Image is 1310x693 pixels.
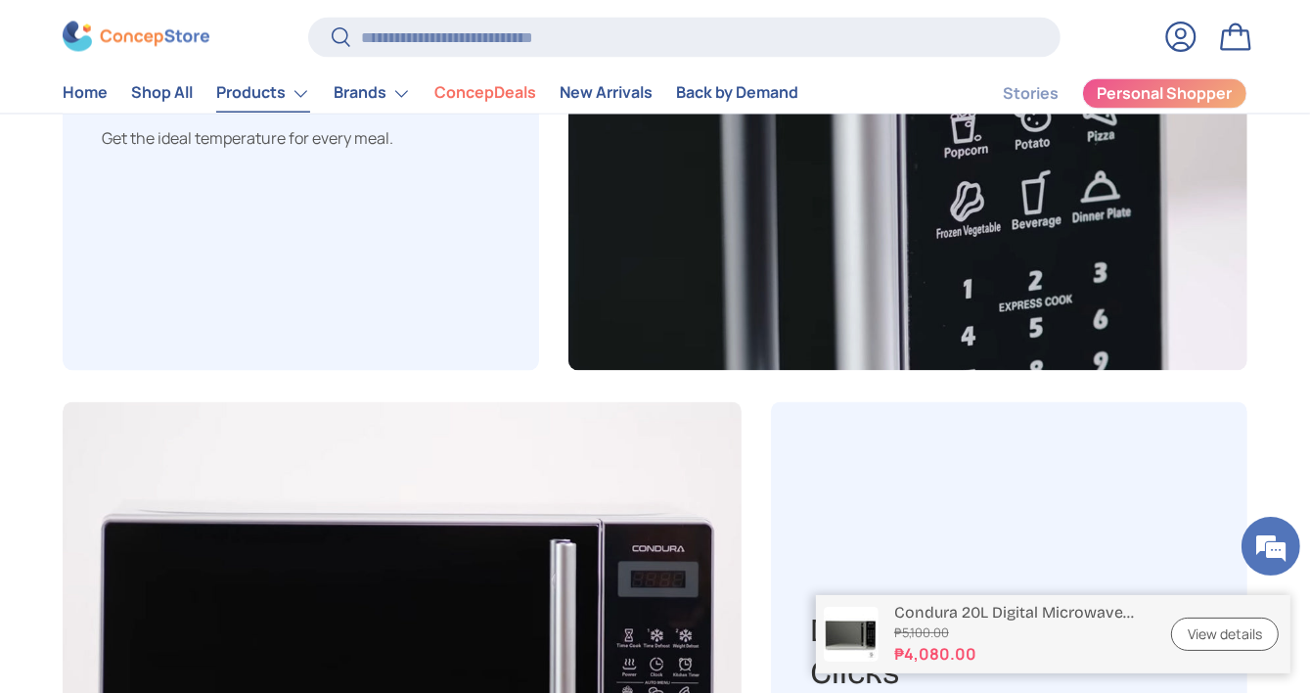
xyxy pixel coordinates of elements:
summary: Products [204,73,322,113]
div: Minimize live chat window [321,10,368,57]
a: Home [63,74,108,113]
textarea: Type your message and hit 'Enter' [10,475,373,543]
div: Chat with us now [102,110,329,135]
img: ConcepStore [63,22,209,52]
nav: Secondary [956,73,1247,113]
a: View details [1171,618,1279,652]
a: Back by Demand [676,74,798,113]
span: Personal Shopper [1098,86,1233,102]
a: Shop All [131,74,193,113]
div: Get the ideal temperature for every meal. [102,127,500,151]
strong: ₱4,080.00 [894,642,1148,666]
summary: Brands [322,73,423,113]
a: Stories [1003,74,1059,113]
p: Condura 20L Digital Microwave Oven [894,603,1148,622]
a: ConcepDeals [434,74,536,113]
a: New Arrivals [560,74,653,113]
span: We're online! [113,216,270,414]
s: ₱5,100.00 [894,624,1148,642]
a: Personal Shopper [1082,77,1247,109]
nav: Primary [63,73,798,113]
